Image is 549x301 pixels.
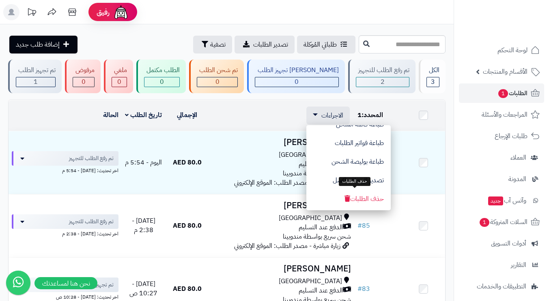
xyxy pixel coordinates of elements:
[494,22,541,39] img: logo-2.png
[81,281,114,289] span: تم تجهيز الطلب
[102,60,135,93] a: ملغي 0
[97,7,110,17] span: رفيق
[299,286,343,295] span: الدفع عند التسليم
[212,138,351,147] h3: [PERSON_NAME]
[479,216,527,228] span: السلات المتروكة
[255,77,338,87] div: 0
[357,110,362,120] span: 1
[495,130,527,142] span: طلبات الإرجاع
[483,66,527,77] span: الأقسام والمنتجات
[125,110,162,120] a: تاريخ الطلب
[357,284,362,294] span: #
[459,83,544,103] a: الطلبات1
[313,111,343,120] a: الاجراءات
[299,160,343,169] span: الدفع عند التسليم
[187,60,245,93] a: تم شحن الطلب 0
[508,173,526,185] span: المدونة
[357,111,398,120] div: المحدد:
[132,216,155,235] span: [DATE] - 2:38 م
[112,66,127,75] div: ملغي
[459,212,544,232] a: السلات المتروكة1
[357,284,370,294] a: #83
[173,284,202,294] span: 80.0 AED
[173,158,202,167] span: 80.0 AED
[63,60,102,93] a: مرفوض 0
[69,154,114,162] span: تم رفع الطلب للتجهيز
[459,255,544,275] a: التقارير
[459,169,544,189] a: المدونة
[459,191,544,210] a: وآتس آبجديد
[279,213,342,223] span: [GEOGRAPHIC_DATA]
[34,77,38,87] span: 1
[144,66,180,75] div: الطلب مكتمل
[6,60,63,93] a: تم تجهيز الطلب 1
[234,241,340,251] span: زيارة مباشرة - مصدر الطلب: الموقع الإلكتروني
[193,36,232,53] button: تصفية
[297,36,355,53] a: طلباتي المُوكلة
[212,201,351,210] h3: [PERSON_NAME]
[426,66,439,75] div: الكل
[510,152,526,163] span: العملاء
[22,4,42,22] a: تحديثات المنصة
[129,279,157,298] span: [DATE] - 10:27 ص
[459,234,544,253] a: أدوات التسويق
[235,36,295,53] a: تصدير الطلبات
[480,218,489,227] span: 1
[283,232,351,241] span: شحن سريع بواسطة مندوبينا
[69,218,114,226] span: تم رفع الطلب للتجهيز
[9,36,78,53] a: إضافة طلب جديد
[511,259,526,271] span: التقارير
[459,277,544,296] a: التطبيقات والخدمات
[299,223,343,232] span: الدفع عند التسليم
[487,195,526,206] span: وآتس آب
[245,60,346,93] a: [PERSON_NAME] تجهيز الطلب 0
[160,77,164,87] span: 0
[12,229,118,237] div: اخر تحديث: [DATE] - 2:38 م
[144,77,179,87] div: 0
[459,148,544,167] a: العملاء
[16,77,55,87] div: 1
[491,238,526,249] span: أدوات التسويق
[306,134,391,152] button: طباعة فواتير الطلبات
[339,177,370,186] div: حذف الطلبات
[197,77,237,87] div: 0
[356,66,409,75] div: تم رفع الطلب للتجهيز
[210,40,226,49] span: تصفية
[177,110,197,120] a: الإجمالي
[73,66,94,75] div: مرفوض
[356,77,409,87] div: 2
[279,277,342,286] span: [GEOGRAPHIC_DATA]
[125,158,162,167] span: اليوم - 5:54 م
[459,126,544,146] a: طلبات الإرجاع
[117,77,121,87] span: 0
[304,40,337,49] span: طلباتي المُوكلة
[459,41,544,60] a: لوحة التحكم
[279,150,342,160] span: [GEOGRAPHIC_DATA]
[12,166,118,174] div: اخر تحديث: [DATE] - 5:54 م
[482,109,527,120] span: المراجعات والأسئلة
[381,77,385,87] span: 2
[417,60,447,93] a: الكل3
[197,66,238,75] div: تم شحن الطلب
[82,77,86,87] span: 0
[73,77,94,87] div: 0
[477,281,526,292] span: التطبيقات والخدمات
[459,105,544,124] a: المراجعات والأسئلة
[12,292,118,301] div: اخر تحديث: [DATE] - 10:28 ص
[173,221,202,231] span: 80.0 AED
[255,66,338,75] div: [PERSON_NAME] تجهيز الطلب
[215,77,220,87] span: 0
[253,40,288,49] span: تصدير الطلبات
[357,221,370,231] a: #85
[306,152,391,171] button: طباعة بوليصة الشحن
[16,66,56,75] div: تم تجهيز الطلب
[135,60,187,93] a: الطلب مكتمل 0
[321,111,343,120] span: الاجراءات
[212,264,351,273] h3: [PERSON_NAME]
[16,40,60,49] span: إضافة طلب جديد
[488,196,503,205] span: جديد
[497,88,527,99] span: الطلبات
[357,221,362,231] span: #
[283,169,351,178] span: شحن سريع بواسطة مندوبينا
[497,45,527,56] span: لوحة التحكم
